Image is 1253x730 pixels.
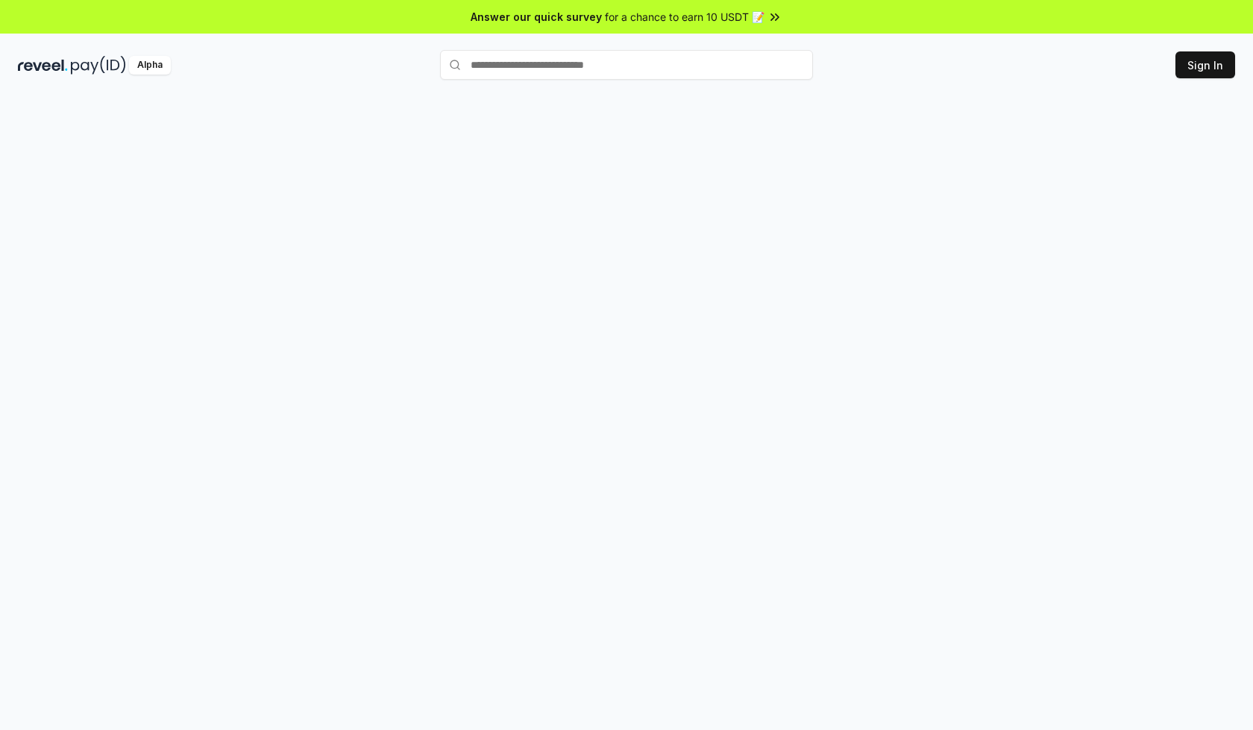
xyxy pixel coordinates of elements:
[129,56,171,75] div: Alpha
[471,9,602,25] span: Answer our quick survey
[18,56,68,75] img: reveel_dark
[71,56,126,75] img: pay_id
[605,9,764,25] span: for a chance to earn 10 USDT 📝
[1175,51,1235,78] button: Sign In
